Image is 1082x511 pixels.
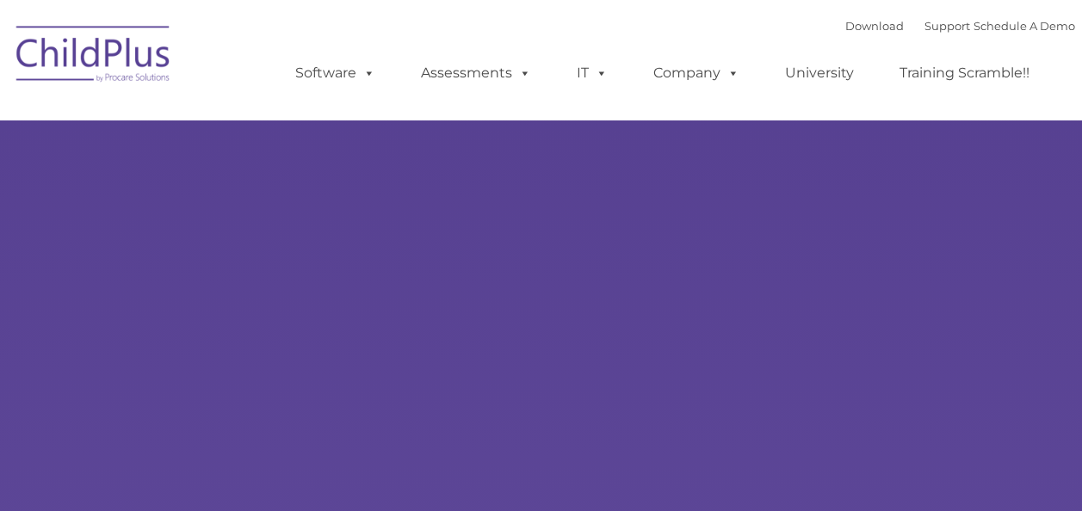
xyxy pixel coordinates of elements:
[882,56,1047,90] a: Training Scramble!!
[404,56,548,90] a: Assessments
[845,19,1075,33] font: |
[768,56,871,90] a: University
[278,56,393,90] a: Software
[636,56,757,90] a: Company
[8,14,180,100] img: ChildPlus by Procare Solutions
[845,19,904,33] a: Download
[924,19,970,33] a: Support
[560,56,625,90] a: IT
[974,19,1075,33] a: Schedule A Demo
